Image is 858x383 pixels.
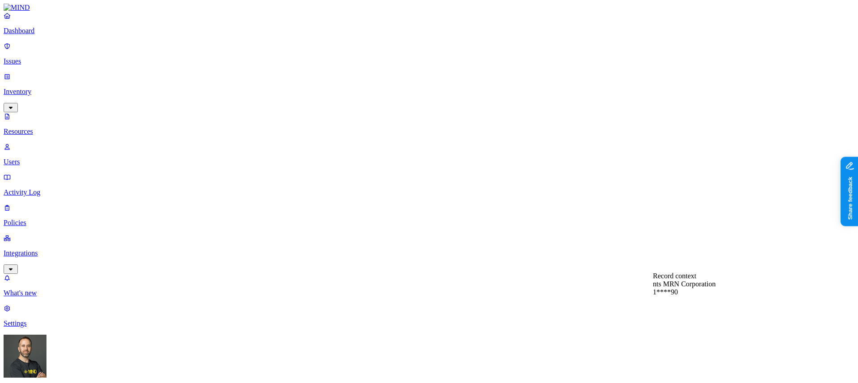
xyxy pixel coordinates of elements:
[4,88,854,96] p: Inventory
[4,249,854,257] p: Integrations
[4,335,46,378] img: Tom Mayblum
[653,272,715,280] div: Record context
[4,4,30,12] img: MIND
[4,319,854,328] p: Settings
[4,289,854,297] p: What's new
[4,188,854,196] p: Activity Log
[4,128,854,136] p: Resources
[4,158,854,166] p: Users
[4,57,854,65] p: Issues
[4,219,854,227] p: Policies
[4,27,854,35] p: Dashboard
